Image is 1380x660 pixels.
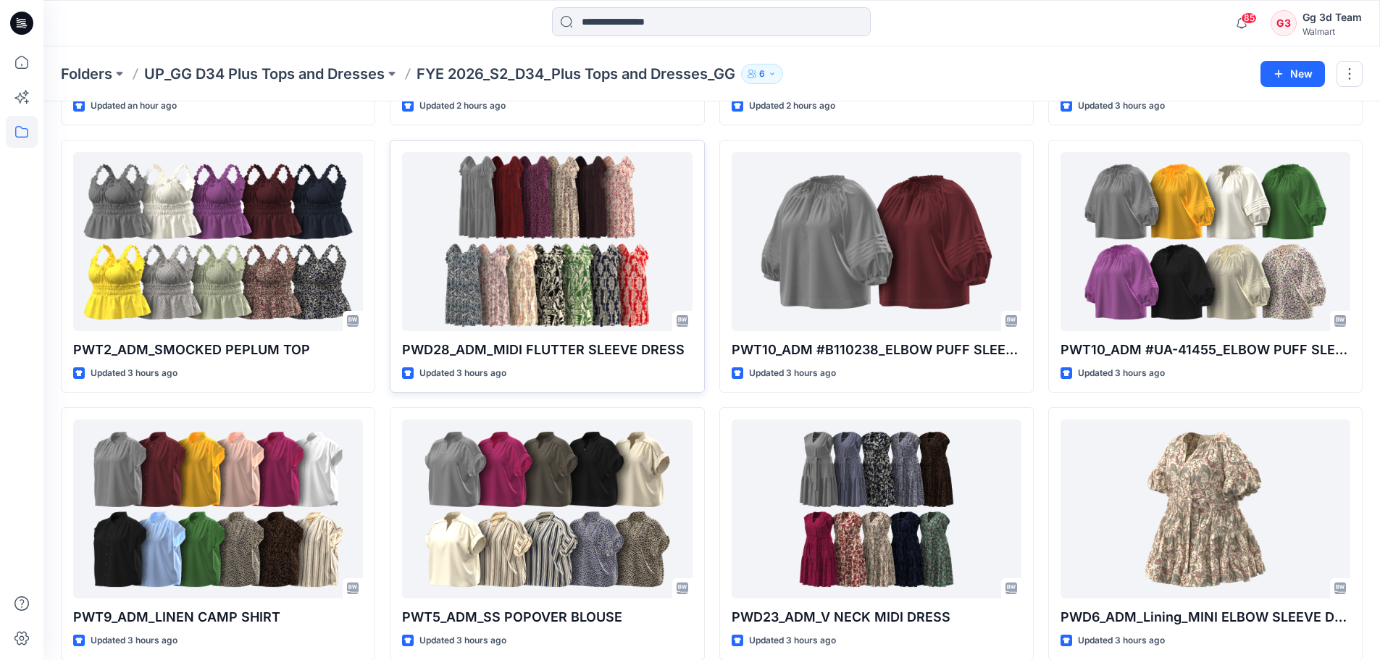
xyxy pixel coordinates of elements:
[91,99,177,114] p: Updated an hour ago
[91,366,177,381] p: Updated 3 hours ago
[73,607,363,627] p: PWT9_ADM_LINEN CAMP SHIRT
[1061,340,1350,360] p: PWT10_ADM #UA-41455_ELBOW PUFF SLEEVE BLOUSE
[73,419,363,598] a: PWT9_ADM_LINEN CAMP SHIRT
[402,340,692,360] p: PWD28_ADM_MIDI FLUTTER SLEEVE DRESS
[402,607,692,627] p: PWT5_ADM_SS POPOVER BLOUSE
[749,366,836,381] p: Updated 3 hours ago
[1241,12,1257,24] span: 85
[1078,633,1165,648] p: Updated 3 hours ago
[741,64,783,84] button: 6
[732,152,1021,331] a: PWT10_ADM #B110238_ELBOW PUFF SLEEVE BLOUSE
[1260,61,1325,87] button: New
[732,419,1021,598] a: PWD23_ADM_V NECK MIDI DRESS
[144,64,385,84] a: UP_GG D34 Plus Tops and Dresses
[732,340,1021,360] p: PWT10_ADM #B110238_ELBOW PUFF SLEEVE BLOUSE
[73,340,363,360] p: PWT2_ADM_SMOCKED PEPLUM TOP
[419,633,506,648] p: Updated 3 hours ago
[759,66,765,82] p: 6
[1061,152,1350,331] a: PWT10_ADM #UA-41455_ELBOW PUFF SLEEVE BLOUSE
[417,64,735,84] p: FYE 2026_S2_D34_Plus Tops and Dresses_GG
[1302,26,1362,37] div: Walmart
[732,607,1021,627] p: PWD23_ADM_V NECK MIDI DRESS
[61,64,112,84] a: Folders
[419,99,506,114] p: Updated 2 hours ago
[1061,419,1350,598] a: PWD6_ADM_Lining_MINI ELBOW SLEEVE DRESS
[749,99,835,114] p: Updated 2 hours ago
[402,419,692,598] a: PWT5_ADM_SS POPOVER BLOUSE
[1271,10,1297,36] div: G3
[91,633,177,648] p: Updated 3 hours ago
[1078,366,1165,381] p: Updated 3 hours ago
[1078,99,1165,114] p: Updated 3 hours ago
[73,152,363,331] a: PWT2_ADM_SMOCKED PEPLUM TOP
[1061,607,1350,627] p: PWD6_ADM_Lining_MINI ELBOW SLEEVE DRESS
[402,152,692,331] a: PWD28_ADM_MIDI FLUTTER SLEEVE DRESS
[749,633,836,648] p: Updated 3 hours ago
[1302,9,1362,26] div: Gg 3d Team
[419,366,506,381] p: Updated 3 hours ago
